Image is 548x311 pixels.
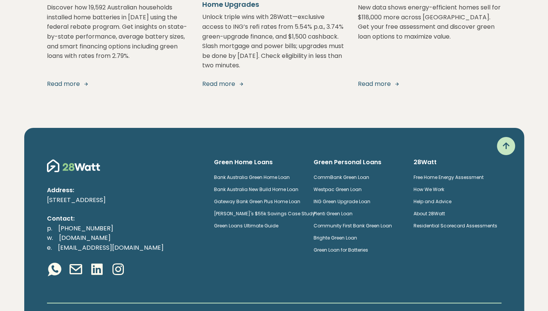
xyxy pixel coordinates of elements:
a: Green Loan for Batteries [314,247,368,253]
a: ING Green Upgrade Loan [314,198,370,205]
a: [PHONE_NUMBER] [52,224,119,233]
a: Read more [202,79,346,89]
a: Residential Scorecard Assessments [414,222,497,229]
p: Discover how 19,592 Australian households installed home batteries in [DATE] using the federal re... [47,3,190,70]
a: Help and Advice [414,198,451,205]
p: New data shows energy-efficient homes sell for $118,000 more across [GEOGRAPHIC_DATA]. Get your f... [358,3,501,70]
a: [PERSON_NAME]'s $55k Savings Case Study [214,210,315,217]
h6: 28Watt [414,158,501,166]
a: Green Loans Ultimate Guide [214,222,278,229]
a: Plenti Green Loan [314,210,353,217]
p: [STREET_ADDRESS] [47,195,202,205]
a: [EMAIL_ADDRESS][DOMAIN_NAME] [52,243,170,252]
a: Gateway Bank Green Plus Home Loan [214,198,300,205]
a: Email [68,262,83,278]
a: Read more [358,79,501,89]
a: [DOMAIN_NAME] [53,233,117,242]
a: Read more [47,79,190,89]
p: Address: [47,185,202,195]
a: Westpac Green Loan [314,186,362,193]
a: How We Work [414,186,444,193]
a: Linkedin [89,262,105,278]
a: Whatsapp [47,262,62,278]
span: p. [47,224,52,233]
a: Bank Australia Green Home Loan [214,174,290,180]
a: CommBank Green Loan [314,174,369,180]
a: Community First Bank Green Loan [314,222,392,229]
h6: Green Home Loans [214,158,302,166]
a: Brighte Green Loan [314,235,357,241]
img: 28Watt [47,158,100,173]
a: Free Home Energy Assessment [414,174,484,180]
a: About 28Watt [414,210,445,217]
a: Bank Australia New Build Home Loan [214,186,298,193]
h6: Green Personal Loans [314,158,401,166]
p: Unlock triple wins with 28Watt—exclusive access to ING’s refi rates from 5.54% p.a., 3.74% green-... [202,12,346,70]
span: w. [47,233,53,242]
p: Contact: [47,214,202,224]
span: e. [47,243,52,252]
a: Instagram [111,262,126,278]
